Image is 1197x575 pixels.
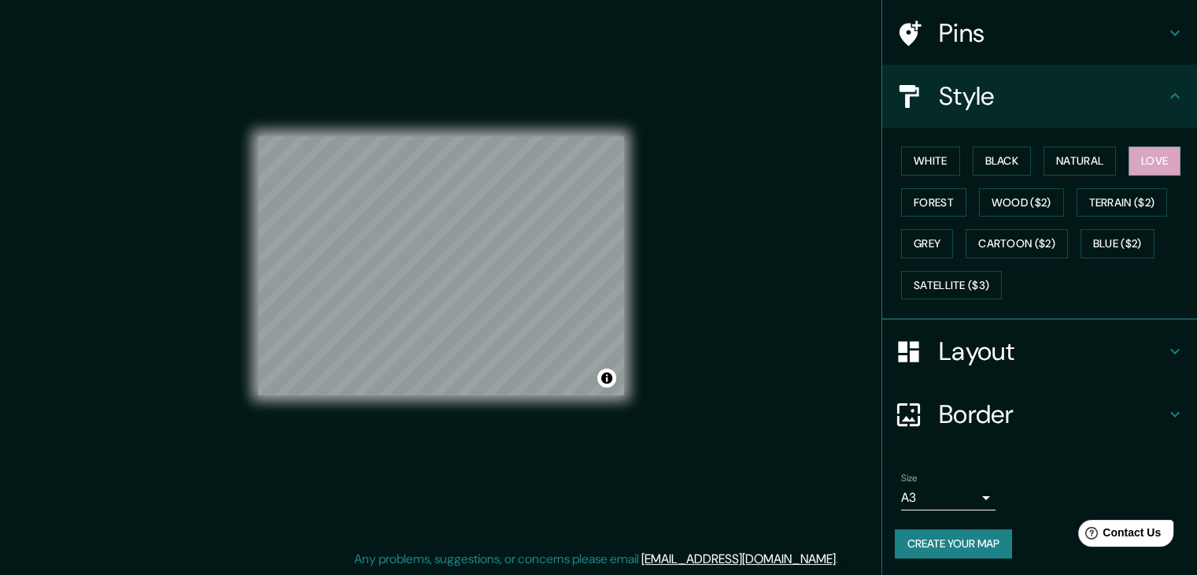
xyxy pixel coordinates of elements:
[901,271,1002,300] button: Satellite ($3)
[597,369,616,388] button: Toggle attribution
[939,336,1166,367] h4: Layout
[901,188,966,217] button: Forest
[882,2,1197,65] div: Pins
[939,399,1166,430] h4: Border
[882,383,1197,446] div: Border
[939,17,1166,49] h4: Pins
[838,550,840,569] div: .
[1129,147,1180,176] button: Love
[1044,147,1116,176] button: Natural
[1057,514,1180,558] iframe: Help widget launcher
[901,485,996,510] div: A3
[354,550,838,569] p: Any problems, suggestions, or concerns please email .
[1081,229,1155,258] button: Blue ($2)
[882,65,1197,128] div: Style
[895,529,1012,558] button: Create your map
[1077,188,1168,217] button: Terrain ($2)
[979,188,1064,217] button: Wood ($2)
[901,229,953,258] button: Grey
[882,320,1197,383] div: Layout
[973,147,1032,176] button: Black
[901,472,918,485] label: Size
[939,80,1166,112] h4: Style
[258,136,624,395] canvas: Map
[901,147,960,176] button: White
[840,550,844,569] div: .
[641,551,836,567] a: [EMAIL_ADDRESS][DOMAIN_NAME]
[966,229,1068,258] button: Cartoon ($2)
